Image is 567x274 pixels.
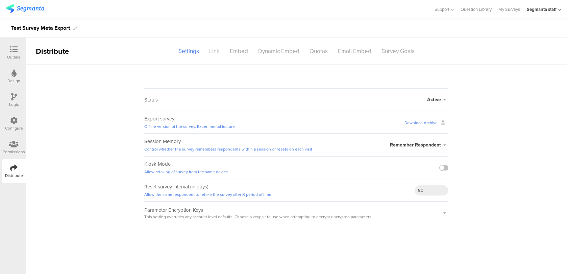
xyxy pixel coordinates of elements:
[144,160,228,175] sg-field-title: Kiosk Mode
[11,23,70,33] div: Test Survey Meta Export
[7,54,21,60] div: Outline
[144,138,312,153] sg-field-title: Session Memory
[404,120,448,126] a: Download Archive
[5,125,23,131] div: Configure
[144,169,228,175] a: Allow retaking of survey from the same device
[427,96,441,103] span: Active
[7,78,20,84] div: Design
[144,206,376,220] sg-field-title: Parameter Encryption Keys
[5,173,23,179] div: Distribute
[144,115,235,130] sg-field-title: Export survey
[304,45,333,57] div: Quotas
[204,45,225,57] div: Link
[376,45,420,57] div: Survey Goals
[144,146,312,152] a: Control whether the survey remembers respondents within a session or resets on each visit
[144,183,271,198] sg-field-title: Reset survey interval (in days)
[144,123,235,130] a: Offline version of the survey. Experimental feature
[527,6,557,13] div: Segmanta staff
[9,101,19,108] div: Logic
[6,4,44,13] img: segmanta logo
[333,45,376,57] div: Email Embed
[144,191,271,198] a: Allow the same respondent to retake the survey after X period of time
[144,214,376,220] span: This setting overrides any account level defaults. Choose a keypair to use when attempting to dec...
[435,6,449,13] span: Support
[225,45,253,57] div: Embed
[173,45,204,57] div: Settings
[390,141,441,149] span: Remember Respondent
[144,96,158,104] sg-field-title: Status
[253,45,304,57] div: Dynamic Embed
[3,149,25,155] div: Permissions
[26,46,103,57] div: Distribute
